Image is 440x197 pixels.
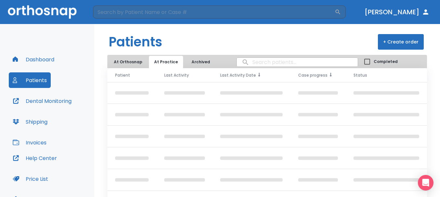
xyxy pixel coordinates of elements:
[374,59,398,65] span: Completed
[9,72,51,88] button: Patients
[298,72,327,78] span: Case progress
[9,52,58,67] button: Dashboard
[184,56,217,68] button: Archived
[164,72,189,78] span: Last Activity
[9,171,52,187] button: Price List
[378,34,424,50] button: + Create order
[237,56,358,68] input: search
[9,93,75,109] button: Dental Monitoring
[418,175,433,191] div: Open Intercom Messenger
[362,6,432,18] button: [PERSON_NAME]
[109,56,218,68] div: tabs
[93,6,335,18] input: Search by Patient Name or Case #
[9,114,51,129] button: Shipping
[9,135,50,150] button: Invoices
[353,72,367,78] span: Status
[220,72,256,78] span: Last Activity Date
[8,5,77,18] img: Orthosnap
[109,56,148,68] button: At Orthosnap
[115,72,130,78] span: Patient
[149,56,183,68] button: At Practice
[9,150,61,166] button: Help Center
[109,32,162,52] h1: Patients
